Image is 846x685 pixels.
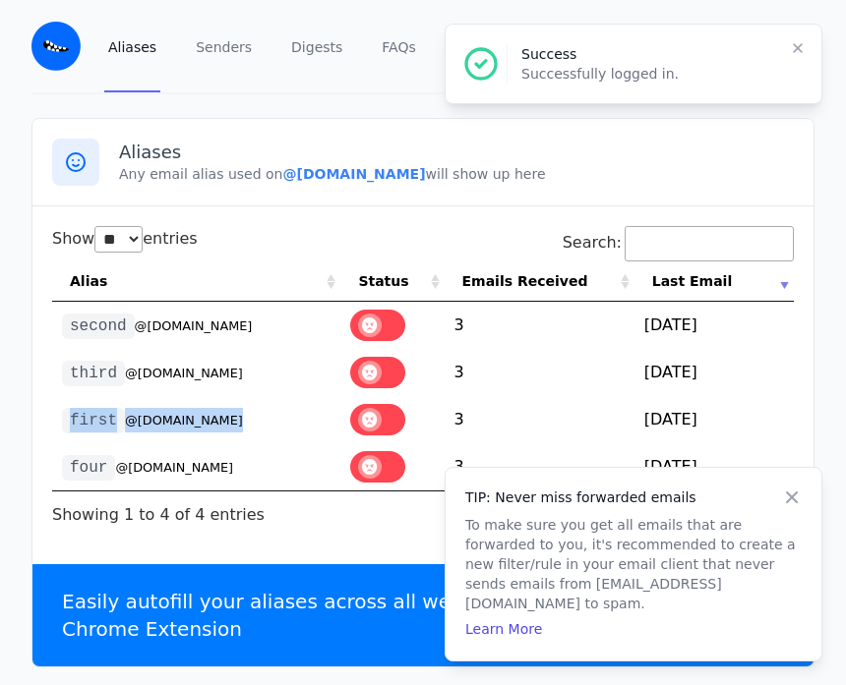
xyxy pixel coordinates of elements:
[62,408,125,433] code: first
[282,166,425,182] b: @[DOMAIN_NAME]
[445,443,634,490] td: 3
[634,302,794,349] td: [DATE]
[62,361,125,386] code: third
[521,64,774,84] p: Successfully logged in.
[94,226,143,253] select: Showentries
[563,233,794,252] label: Search:
[445,396,634,443] td: 3
[125,413,243,428] small: @[DOMAIN_NAME]
[634,443,794,490] td: [DATE]
[465,487,802,507] h4: TIP: Never miss forwarded emails
[445,302,634,349] td: 3
[62,314,135,339] code: second
[119,164,794,184] p: Any email alias used on will show up here
[445,261,634,302] th: Emails Received: activate to sort column ascending
[62,455,115,481] code: four
[465,621,542,637] a: Learn More
[52,229,198,248] label: Show entries
[634,349,794,396] td: [DATE]
[62,588,610,643] p: Easily autofill your aliases across all websites with our Chrome Extension
[340,261,444,302] th: Status: activate to sort column ascending
[119,141,794,164] h3: Aliases
[634,396,794,443] td: [DATE]
[52,261,340,302] th: Alias: activate to sort column ascending
[125,366,243,380] small: @[DOMAIN_NAME]
[115,460,233,475] small: @[DOMAIN_NAME]
[135,318,253,333] small: @[DOMAIN_NAME]
[521,46,576,62] span: Success
[52,491,265,527] div: Showing 1 to 4 of 4 entries
[465,515,802,613] p: To make sure you get all emails that are forwarded to you, it's recommended to create a new filte...
[445,349,634,396] td: 3
[634,261,794,302] th: Last Email: activate to sort column ascending
[31,22,81,71] img: Email Monster
[625,226,794,261] input: Search:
